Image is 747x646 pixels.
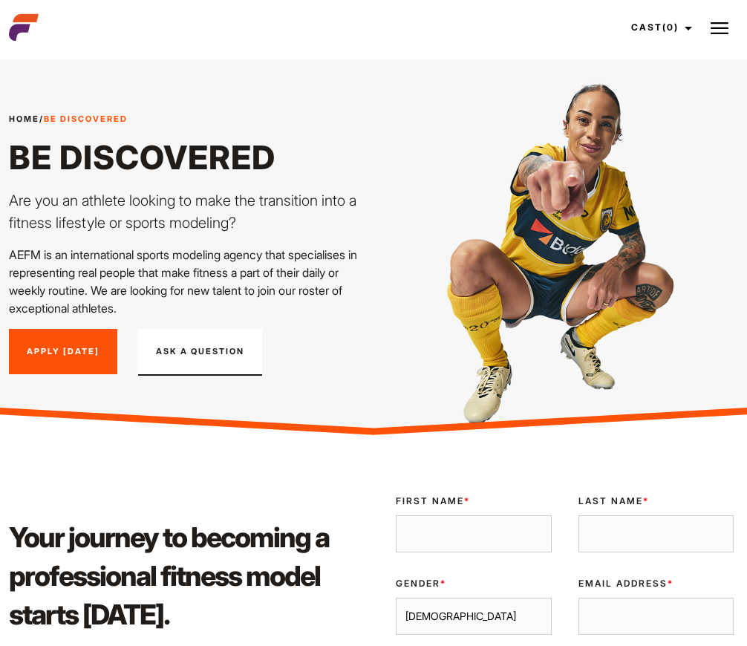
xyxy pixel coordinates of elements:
label: Last Name [578,495,734,508]
a: Apply [DATE] [9,329,117,375]
span: / [9,113,128,125]
a: Cast(0) [618,7,701,48]
img: cropped-aefm-brand-fav-22-square.png [9,13,39,42]
label: Gender [396,577,552,590]
p: AEFM is an international sports modeling agency that specialises in representing real people that... [9,246,365,317]
button: Ask A Question [138,329,262,376]
label: First Name [396,495,552,508]
strong: Be Discovered [44,114,128,124]
img: Burger icon [711,19,728,37]
p: Are you an athlete looking to make the transition into a fitness lifestyle or sports modeling? [9,189,365,234]
span: (0) [662,22,679,33]
h1: Be Discovered [9,137,365,177]
h2: Your journey to becoming a professional fitness model starts [DATE]. [9,518,365,634]
a: Home [9,114,39,124]
label: Email Address [578,577,734,590]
